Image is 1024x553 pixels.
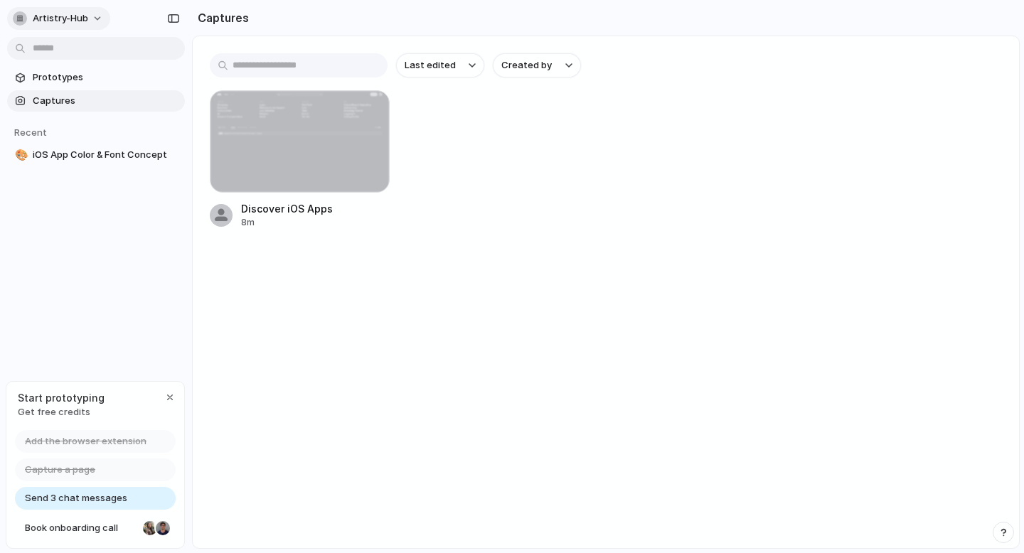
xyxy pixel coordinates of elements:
a: Prototypes [7,67,185,88]
button: artistry-hub [7,7,110,30]
span: Start prototyping [18,390,105,405]
div: 8m [241,216,333,229]
button: 🎨 [13,148,27,162]
span: Prototypes [33,70,179,85]
a: Captures [7,90,185,112]
span: Recent [14,127,47,138]
span: Capture a page [25,463,95,477]
div: Christian Iacullo [154,520,171,537]
span: Created by [501,58,552,73]
a: Book onboarding call [15,517,176,539]
span: Add the browser extension [25,434,146,449]
a: 🎨iOS App Color & Font Concept [7,144,185,166]
span: iOS App Color & Font Concept [33,148,179,162]
span: Book onboarding call [25,521,137,535]
div: 🎨 [15,147,25,163]
div: Nicole Kubica [142,520,159,537]
button: Last edited [396,53,484,77]
h2: Captures [192,9,249,26]
span: artistry-hub [33,11,88,26]
span: Captures [33,94,179,108]
button: Created by [493,53,581,77]
div: Discover iOS Apps [241,201,333,216]
span: Send 3 chat messages [25,491,127,505]
span: Get free credits [18,405,105,419]
span: Last edited [405,58,456,73]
